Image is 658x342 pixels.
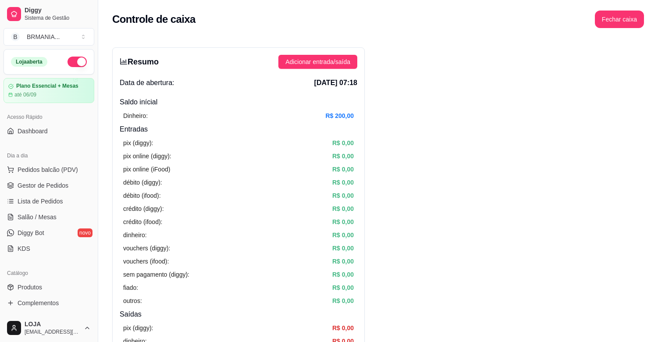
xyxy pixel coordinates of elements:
h3: Resumo [120,56,159,68]
div: Acesso Rápido [4,110,94,124]
span: Dashboard [18,127,48,135]
a: DiggySistema de Gestão [4,4,94,25]
span: Data de abertura: [120,78,174,88]
button: LOJA[EMAIL_ADDRESS][DOMAIN_NAME] [4,317,94,338]
a: Diggy Botnovo [4,226,94,240]
div: Dia a dia [4,149,94,163]
a: Gestor de Pedidos [4,178,94,192]
article: vouchers (diggy): [123,243,170,253]
div: BRMANIA ... [27,32,60,41]
article: outros: [123,296,142,306]
article: R$ 0,00 [332,230,354,240]
span: bar-chart [120,57,128,65]
article: R$ 0,00 [332,256,354,266]
span: Sistema de Gestão [25,14,91,21]
article: R$ 200,00 [325,111,354,121]
article: crédito (diggy): [123,204,164,214]
article: débito (ifood): [123,191,161,200]
article: Dinheiro: [123,111,148,121]
article: R$ 0,00 [332,217,354,227]
article: pix (diggy): [123,138,153,148]
article: R$ 0,00 [332,243,354,253]
button: Select a team [4,28,94,46]
article: pix online (diggy): [123,151,171,161]
article: Plano Essencial + Mesas [16,83,78,89]
span: Adicionar entrada/saída [285,57,350,67]
article: débito (diggy): [123,178,162,187]
article: pix (diggy): [123,323,153,333]
a: Lista de Pedidos [4,194,94,208]
h4: Saldo inícial [120,97,357,107]
a: Plano Essencial + Mesasaté 06/09 [4,78,94,103]
article: R$ 0,00 [332,191,354,200]
article: R$ 0,00 [332,178,354,187]
article: dinheiro: [123,230,147,240]
article: R$ 0,00 [332,204,354,214]
a: KDS [4,242,94,256]
button: Fechar caixa [595,11,644,28]
a: Complementos [4,296,94,310]
span: Pedidos balcão (PDV) [18,165,78,174]
article: R$ 0,00 [332,138,354,148]
button: Adicionar entrada/saída [278,55,357,69]
a: Dashboard [4,124,94,138]
span: Produtos [18,283,42,292]
h4: Saídas [120,309,357,320]
article: sem pagamento (diggy): [123,270,189,279]
span: LOJA [25,321,80,328]
article: vouchers (ifood): [123,256,169,266]
button: Pedidos balcão (PDV) [4,163,94,177]
span: Diggy Bot [18,228,44,237]
h2: Controle de caixa [112,12,196,26]
h4: Entradas [120,124,357,135]
article: crédito (ifood): [123,217,162,227]
div: Loja aberta [11,57,47,67]
span: [EMAIL_ADDRESS][DOMAIN_NAME] [25,328,80,335]
article: pix online (iFood) [123,164,170,174]
span: Salão / Mesas [18,213,57,221]
span: Complementos [18,299,59,307]
article: R$ 0,00 [332,296,354,306]
article: até 06/09 [14,91,36,98]
button: Alterar Status [68,57,87,67]
span: [DATE] 07:18 [314,78,357,88]
span: Diggy [25,7,91,14]
span: Lista de Pedidos [18,197,63,206]
article: R$ 0,00 [332,270,354,279]
article: R$ 0,00 [332,283,354,292]
a: Produtos [4,280,94,294]
span: B [11,32,20,41]
article: R$ 0,00 [332,164,354,174]
span: KDS [18,244,30,253]
span: Gestor de Pedidos [18,181,68,190]
article: R$ 0,00 [332,323,354,333]
article: R$ 0,00 [332,151,354,161]
div: Catálogo [4,266,94,280]
article: fiado: [123,283,138,292]
a: Salão / Mesas [4,210,94,224]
